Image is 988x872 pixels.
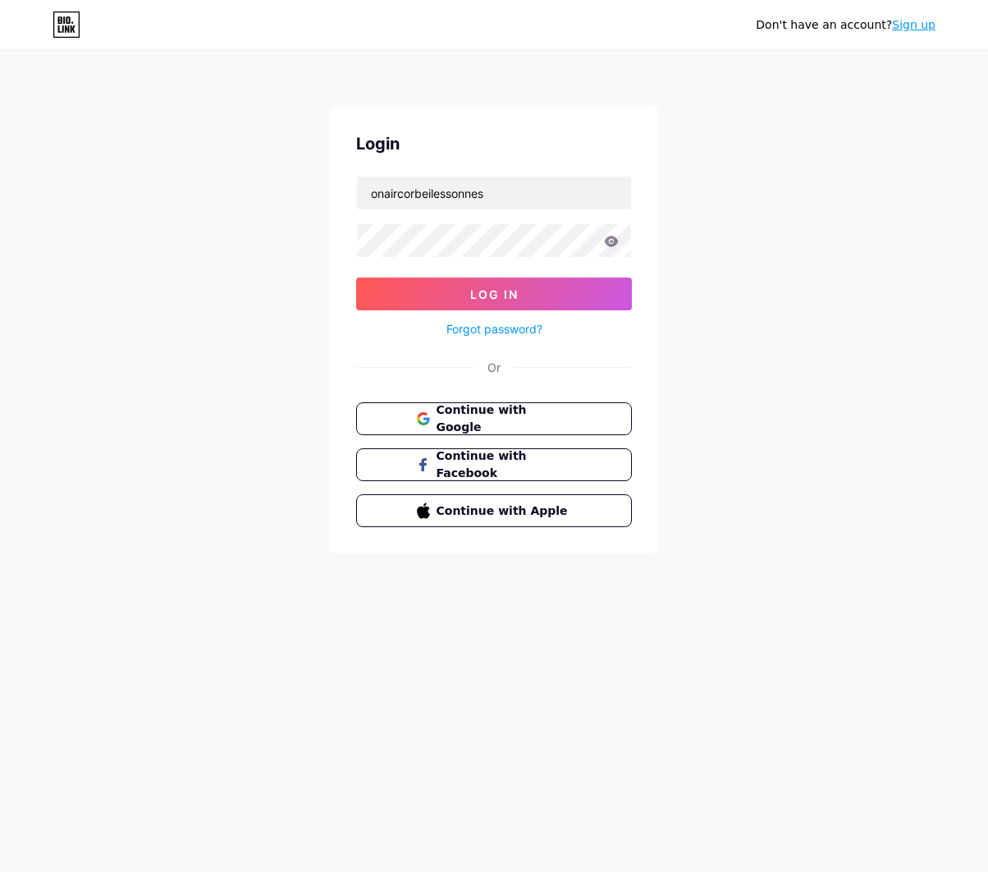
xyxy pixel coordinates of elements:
div: Login [356,131,632,156]
a: Sign up [892,18,935,31]
span: Log In [470,287,519,301]
span: Continue with Apple [437,503,572,520]
div: Or [487,359,501,376]
button: Continue with Google [356,402,632,435]
button: Log In [356,278,632,310]
div: Don't have an account? [756,16,935,34]
span: Continue with Google [437,402,572,436]
span: Continue with Facebook [437,447,572,482]
button: Continue with Facebook [356,448,632,481]
a: Forgot password? [446,320,542,337]
input: Username [357,177,631,209]
button: Continue with Apple [356,494,632,527]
